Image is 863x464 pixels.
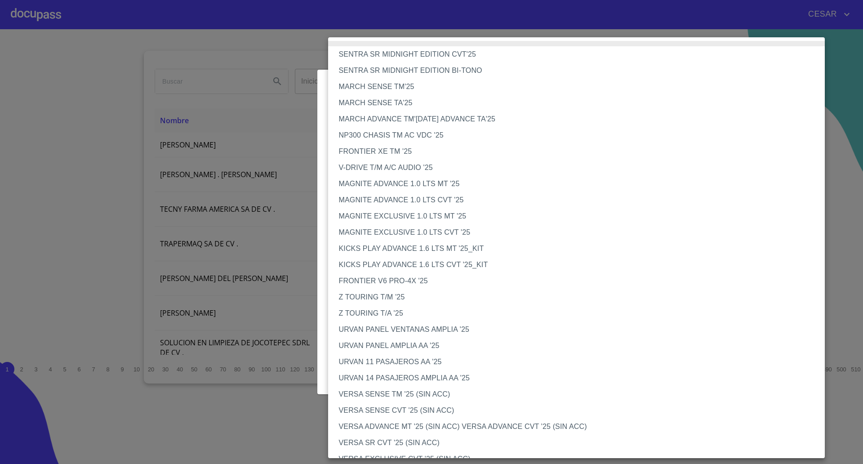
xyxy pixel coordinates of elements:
li: SENTRA SR MIDNIGHT EDITION CVT'25 [328,46,834,62]
li: MAGNITE EXCLUSIVE 1.0 LTS MT '25 [328,208,834,224]
li: URVAN PANEL VENTANAS AMPLIA '25 [328,321,834,338]
li: Z TOURING T/A '25 [328,305,834,321]
li: MARCH ADVANCE TM'[DATE] ADVANCE TA'25 [328,111,834,127]
li: URVAN PANEL AMPLIA AA '25 [328,338,834,354]
li: V-DRIVE T/M A/C AUDIO '25 [328,160,834,176]
li: MAGNITE ADVANCE 1.0 LTS CVT '25 [328,192,834,208]
li: FRONTIER XE TM '25 [328,143,834,160]
li: MARCH SENSE TA'25 [328,95,834,111]
li: VERSA ADVANCE MT '25 (SIN ACC) VERSA ADVANCE CVT '25 (SIN ACC) [328,419,834,435]
li: VERSA SR CVT '25 (SIN ACC) [328,435,834,451]
li: VERSA SENSE TM '25 (SIN ACC) [328,386,834,402]
li: Z TOURING T/M '25 [328,289,834,305]
li: SENTRA SR MIDNIGHT EDITION BI-TONO [328,62,834,79]
li: MAGNITE ADVANCE 1.0 LTS MT '25 [328,176,834,192]
li: URVAN 14 PASAJEROS AMPLIA AA '25 [328,370,834,386]
li: MAGNITE EXCLUSIVE 1.0 LTS CVT '25 [328,224,834,241]
li: URVAN 11 PASAJEROS AA '25 [328,354,834,370]
li: KICKS PLAY ADVANCE 1.6 LTS MT '25_KIT [328,241,834,257]
li: NP300 CHASIS TM AC VDC '25 [328,127,834,143]
li: VERSA SENSE CVT '25 (SIN ACC) [328,402,834,419]
li: KICKS PLAY ADVANCE 1.6 LTS CVT '25_KIT [328,257,834,273]
li: FRONTIER V6 PRO-4X '25 [328,273,834,289]
li: MARCH SENSE TM'25 [328,79,834,95]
